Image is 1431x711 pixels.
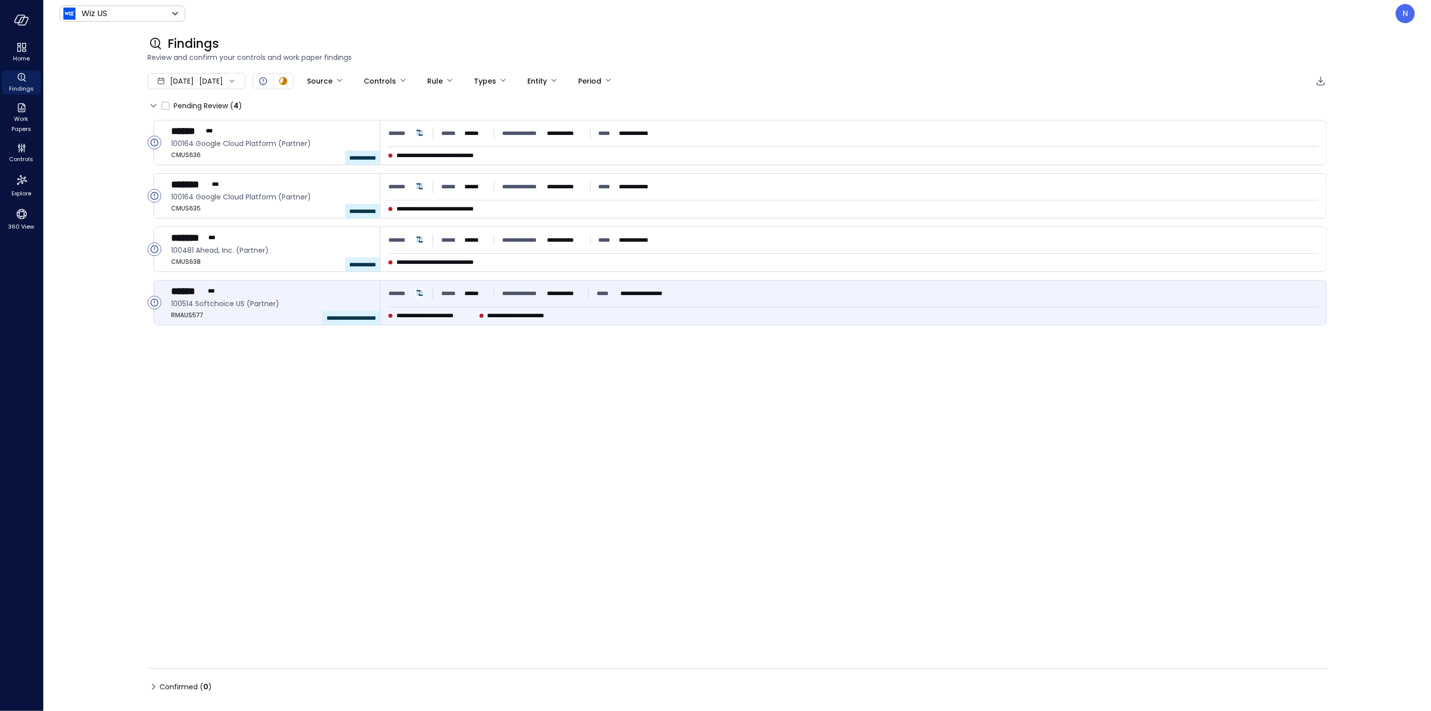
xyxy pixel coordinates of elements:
[1403,8,1408,20] p: N
[6,114,37,134] span: Work Papers
[174,98,242,114] span: Pending Review
[230,100,242,111] div: ( )
[2,40,41,64] div: Home
[1315,75,1327,88] div: Export to CSV
[171,257,372,267] span: CMUS638
[2,205,41,233] div: 360 View
[13,53,30,63] span: Home
[147,296,162,310] div: Open
[147,242,162,256] div: Open
[257,75,269,87] div: Open
[233,101,238,111] span: 4
[527,73,547,90] div: Entity
[171,150,372,160] span: CMUS636
[1396,4,1415,23] div: Noa Turgeman
[474,73,496,90] div: Types
[170,76,194,87] span: [DATE]
[2,171,41,199] div: Explore
[9,222,35,232] span: 360 View
[203,682,208,692] span: 0
[307,73,333,90] div: Source
[82,8,107,20] p: Wiz US
[9,84,34,94] span: Findings
[10,154,34,164] span: Controls
[427,73,443,90] div: Rule
[63,8,75,20] img: Icon
[2,70,41,95] div: Findings
[2,101,41,135] div: Work Papers
[12,188,31,198] span: Explore
[160,679,212,695] span: Confirmed
[171,191,372,202] span: 100164 Google Cloud Platform (Partner)
[171,298,372,309] span: 100514 Softchoice US (Partner)
[364,73,396,90] div: Controls
[277,75,289,87] div: In Progress
[147,189,162,203] div: Open
[2,141,41,165] div: Controls
[168,36,219,52] span: Findings
[171,245,372,256] span: 100481 Ahead, Inc. (Partner)
[171,310,372,320] span: RMAUS577
[147,52,1327,63] span: Review and confirm your controls and work paper findings
[171,138,372,149] span: 100164 Google Cloud Platform (Partner)
[578,73,601,90] div: Period
[147,135,162,150] div: Open
[200,681,212,692] div: ( )
[171,203,372,214] span: CMUS635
